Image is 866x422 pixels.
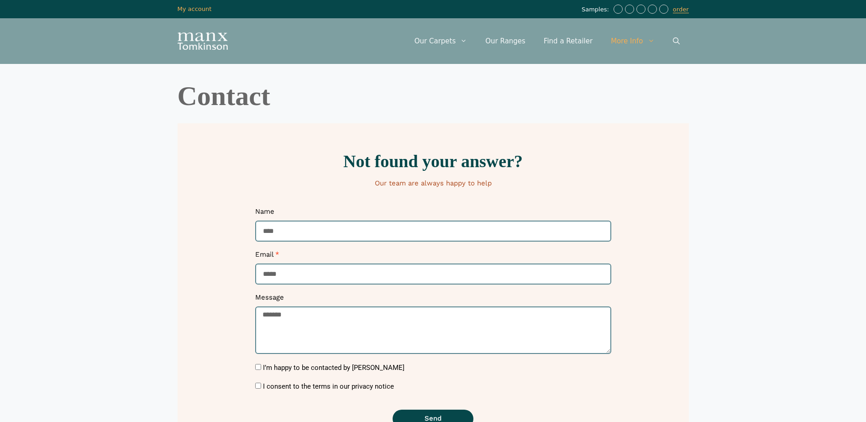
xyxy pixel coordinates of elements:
[664,27,689,55] a: Open Search Bar
[582,6,611,14] span: Samples:
[405,27,477,55] a: Our Carpets
[255,207,274,221] label: Name
[178,82,689,110] h1: Contact
[255,293,284,306] label: Message
[405,27,689,55] nav: Primary
[476,27,535,55] a: Our Ranges
[255,250,279,264] label: Email
[182,179,684,188] p: Our team are always happy to help
[182,153,684,170] h2: Not found your answer?
[535,27,602,55] a: Find a Retailer
[673,6,689,13] a: order
[425,415,441,422] span: Send
[602,27,663,55] a: More Info
[263,382,394,390] label: I consent to the terms in our privacy notice
[178,5,212,12] a: My account
[263,364,404,372] label: I’m happy to be contacted by [PERSON_NAME]
[178,32,228,50] img: Manx Tomkinson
